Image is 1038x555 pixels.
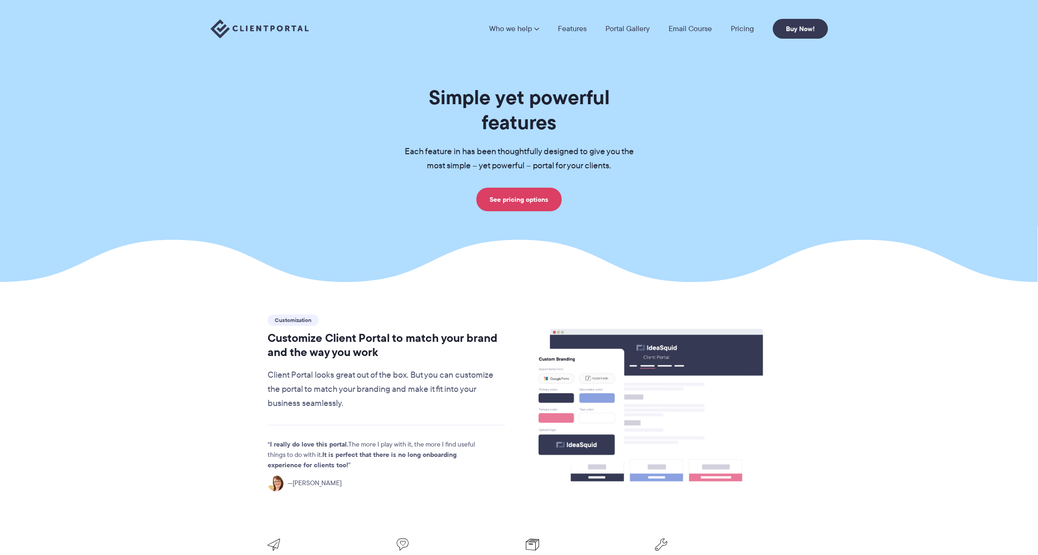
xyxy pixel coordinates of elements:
[731,25,754,33] a: Pricing
[268,331,506,359] h2: Customize Client Portal to match your brand and the way you work
[270,439,348,449] strong: I really do love this portal.
[605,25,650,33] a: Portal Gallery
[489,25,539,33] a: Who we help
[390,85,649,135] h1: Simple yet powerful features
[390,145,649,173] p: Each feature in has been thoughtfully designed to give you the most simple – yet powerful – porta...
[669,25,712,33] a: Email Course
[558,25,587,33] a: Features
[268,439,489,471] p: The more I play with it, the more I find useful things to do with it.
[287,478,342,489] span: [PERSON_NAME]
[476,188,562,211] a: See pricing options
[268,315,319,326] span: Customization
[773,19,828,39] a: Buy Now!
[268,449,457,470] strong: It is perfect that there is no long onboarding experience for clients too!
[268,368,506,411] p: Client Portal looks great out of the box. But you can customize the portal to match your branding...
